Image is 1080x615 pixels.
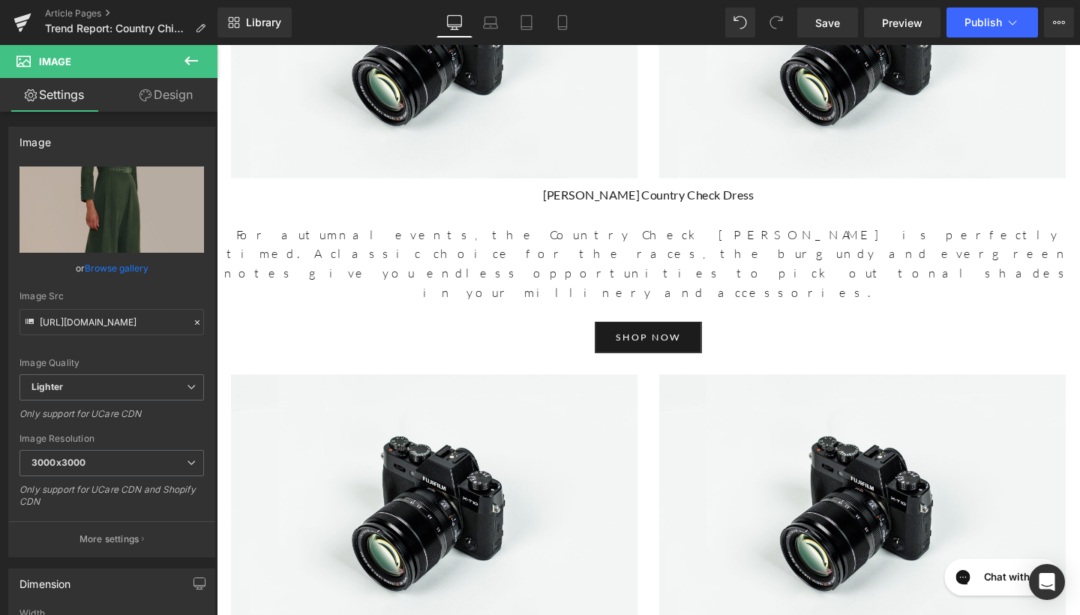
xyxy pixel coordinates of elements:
[246,16,281,29] span: Library
[1029,564,1065,600] div: Open Intercom Messenger
[45,22,189,34] span: Trend Report: Country Chic for AW25
[436,7,472,37] a: Desktop
[19,408,204,430] div: Only support for UCare CDN
[85,255,148,281] a: Browse gallery
[419,299,488,315] span: shop now
[1044,7,1074,37] button: More
[9,521,214,556] button: More settings
[815,15,840,31] span: Save
[19,484,204,517] div: Only support for UCare CDN and Shopify CDN
[112,78,220,112] a: Design
[217,7,292,37] a: New Library
[19,127,51,148] div: Image
[19,569,71,590] div: Dimension
[79,532,139,546] p: More settings
[31,381,63,392] b: Lighter
[19,291,204,301] div: Image Src
[19,260,204,276] div: or
[508,7,544,37] a: Tablet
[343,150,565,166] strong: [PERSON_NAME] Country Check Dress
[31,457,85,468] b: 3000x3000
[725,7,755,37] button: Undo
[544,7,580,37] a: Mobile
[757,535,892,584] iframe: Gorgias live chat messenger
[761,7,791,37] button: Redo
[864,7,940,37] a: Preview
[45,7,217,19] a: Article Pages
[19,433,204,444] div: Image Resolution
[19,358,204,368] div: Image Quality
[946,7,1038,37] button: Publish
[964,16,1002,28] span: Publish
[882,15,922,31] span: Preview
[39,55,71,67] span: Image
[472,7,508,37] a: Laptop
[19,309,204,335] input: Link
[397,291,510,324] a: shop now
